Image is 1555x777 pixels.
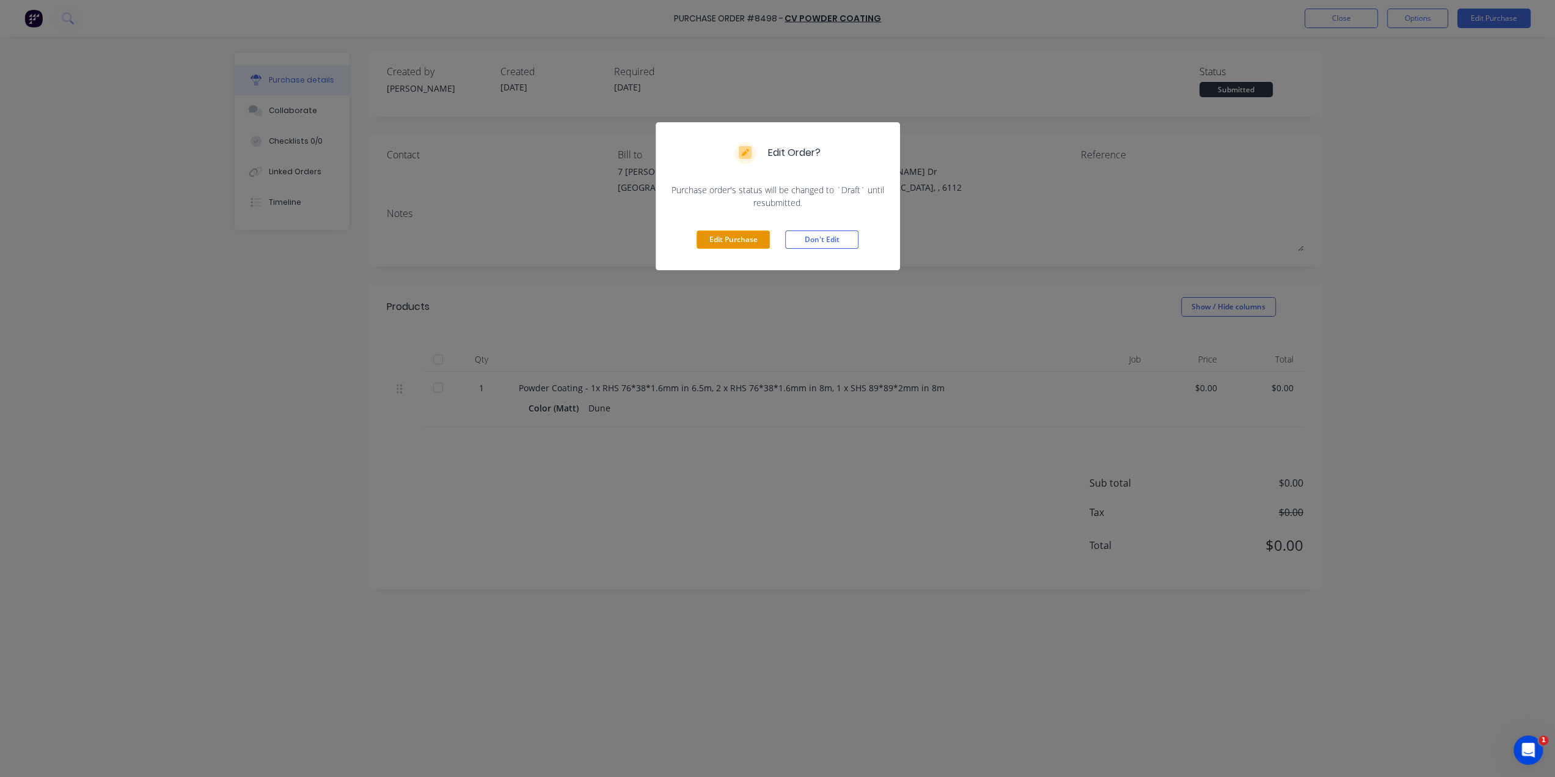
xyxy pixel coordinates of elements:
[1539,735,1548,745] span: 1
[785,230,858,249] button: Don't Edit
[697,230,770,249] button: Edit Purchase
[1513,735,1543,765] iframe: Intercom live chat
[768,145,821,160] div: Edit Order?
[656,183,900,209] div: Purchase order's status will be changed to `Draft` until resubmitted.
